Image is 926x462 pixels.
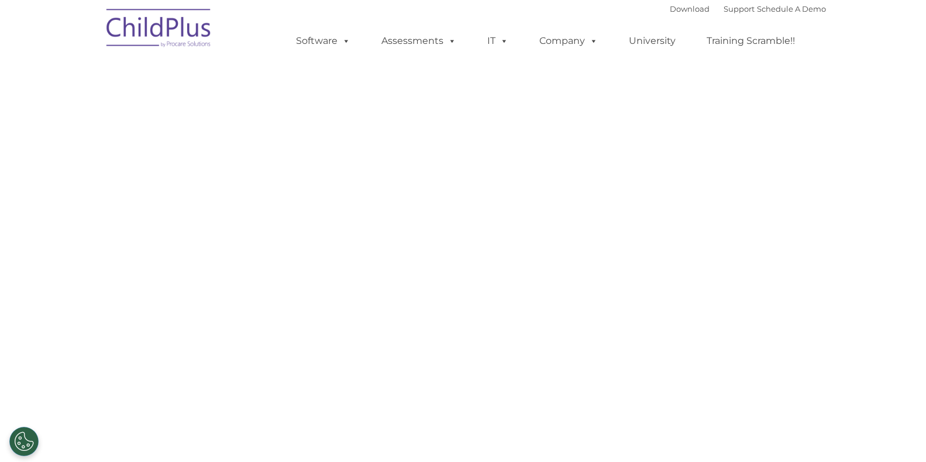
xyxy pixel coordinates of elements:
[695,29,807,53] a: Training Scramble!!
[476,29,520,53] a: IT
[284,29,362,53] a: Software
[101,1,218,59] img: ChildPlus by Procare Solutions
[670,4,710,13] a: Download
[9,427,39,456] button: Cookies Settings
[617,29,687,53] a: University
[528,29,610,53] a: Company
[757,4,826,13] a: Schedule A Demo
[370,29,468,53] a: Assessments
[724,4,755,13] a: Support
[670,4,826,13] font: |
